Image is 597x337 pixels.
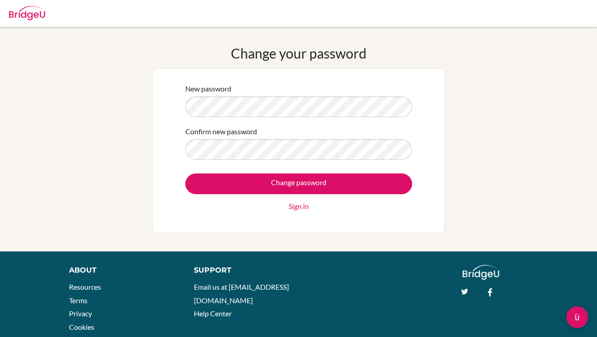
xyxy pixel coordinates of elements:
img: Bridge-U [9,6,45,20]
div: Support [194,265,289,276]
div: About [69,265,174,276]
a: Sign in [289,201,309,212]
a: Terms [69,296,87,305]
input: Change password [185,173,412,194]
a: Help Center [194,309,232,318]
a: Email us at [EMAIL_ADDRESS][DOMAIN_NAME] [194,282,289,305]
a: Privacy [69,309,92,318]
label: New password [185,83,231,94]
img: logo_white@2x-f4f0deed5e89b7ecb1c2cc34c3e3d731f90f0f143d5ea2071677605dd97b5244.png [463,265,499,280]
div: Open Intercom Messenger [566,306,588,328]
a: Cookies [69,323,94,331]
label: Confirm new password [185,126,257,137]
h1: Change your password [231,45,367,61]
a: Resources [69,282,101,291]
